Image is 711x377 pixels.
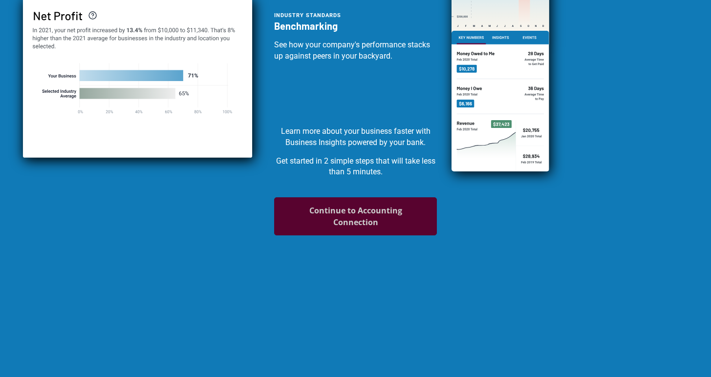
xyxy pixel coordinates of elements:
button: Continue to Accounting Connection [274,197,437,235]
p: Learn more about your business faster with Business Insights powered by your bank. [274,126,437,148]
h3: Benchmarking [274,20,437,32]
p: See how your company's performance stacks up against peers in your backyard. [274,40,437,62]
div: Industry Standards [274,9,437,20]
p: Get started in 2 simple steps that will take less than 5 minutes. [274,156,437,178]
